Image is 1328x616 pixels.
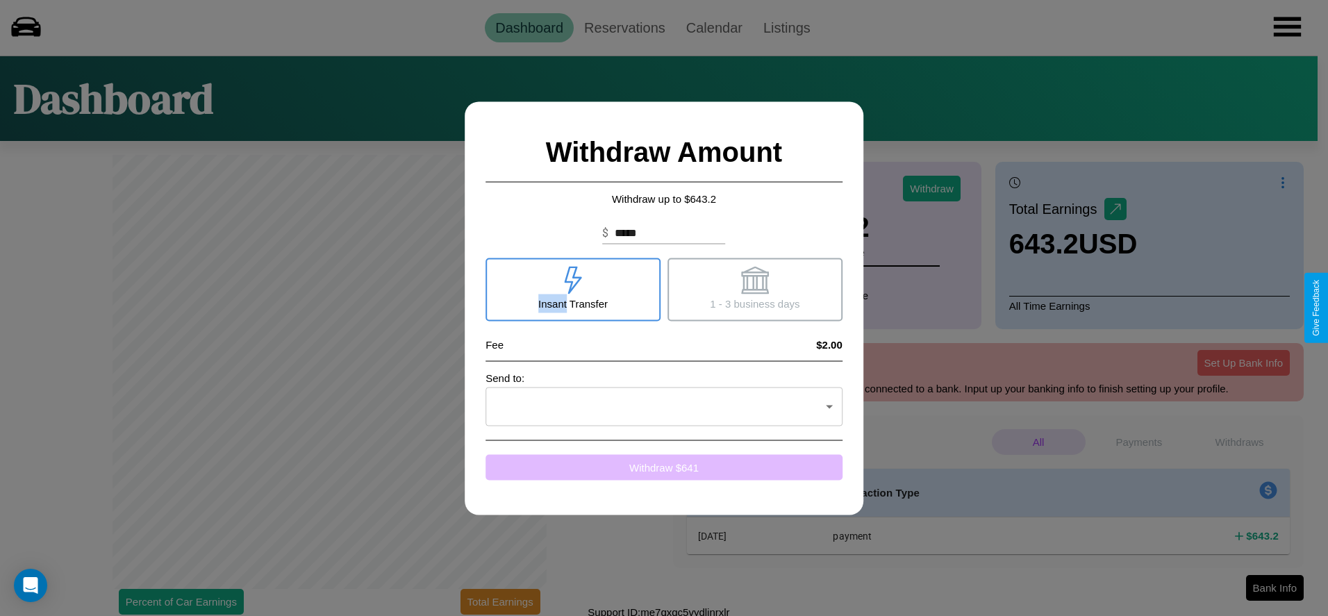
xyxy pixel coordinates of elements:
[816,338,843,350] h4: $2.00
[538,294,608,313] p: Insant Transfer
[602,224,608,241] p: $
[485,335,504,353] p: Fee
[1311,280,1321,336] div: Give Feedback
[485,368,843,387] p: Send to:
[485,454,843,480] button: Withdraw $641
[710,294,799,313] p: 1 - 3 business days
[485,189,843,208] p: Withdraw up to $ 643.2
[485,122,843,182] h2: Withdraw Amount
[14,569,47,602] div: Open Intercom Messenger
